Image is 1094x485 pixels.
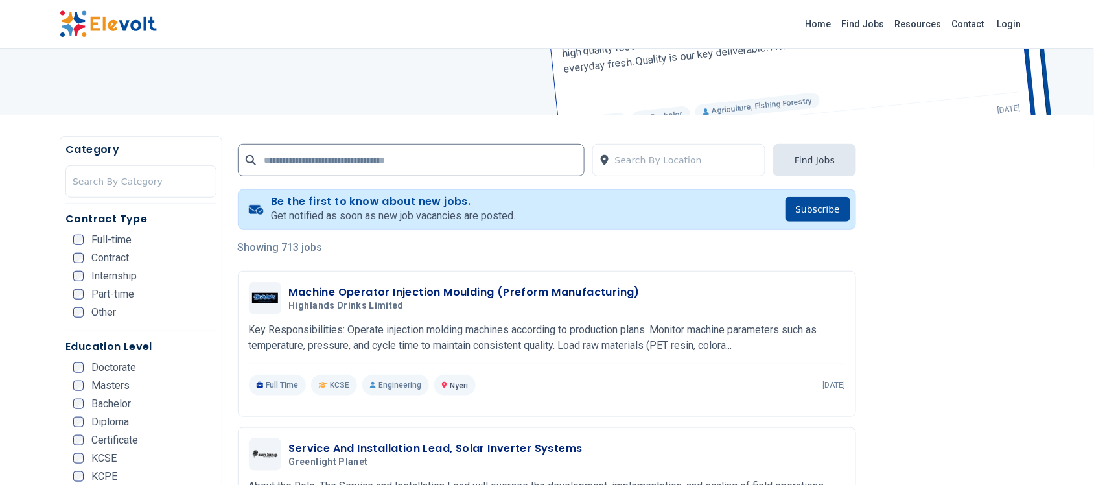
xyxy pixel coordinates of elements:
[800,14,837,34] a: Home
[773,144,856,176] button: Find Jobs
[289,456,368,468] span: Greenlight Planet
[65,142,216,158] h5: Category
[1029,423,1094,485] iframe: Chat Widget
[91,399,131,409] span: Bachelor
[91,453,117,464] span: KCSE
[249,282,846,396] a: Highlands Drinks LimitedMachine Operator Injection Moulding (Preform Manufacturing)Highlands Drin...
[837,14,890,34] a: Find Jobs
[73,399,84,409] input: Bachelor
[65,339,216,355] h5: Education Level
[252,450,278,458] img: Greenlight Planet
[73,381,84,391] input: Masters
[289,285,640,300] h3: Machine Operator Injection Moulding (Preform Manufacturing)
[73,453,84,464] input: KCSE
[362,375,429,396] p: Engineering
[91,362,136,373] span: Doctorate
[786,197,851,222] button: Subscribe
[91,253,129,263] span: Contract
[91,271,137,281] span: Internship
[249,375,307,396] p: Full Time
[91,381,130,391] span: Masters
[249,322,846,353] p: Key Responsibilities: Operate injection molding machines according to production plans. Monitor m...
[91,289,134,300] span: Part-time
[73,235,84,245] input: Full-time
[60,10,157,38] img: Elevolt
[73,253,84,263] input: Contract
[289,300,404,312] span: Highlands Drinks Limited
[990,11,1029,37] a: Login
[238,240,857,255] p: Showing 713 jobs
[271,208,515,224] p: Get notified as soon as new job vacancies are posted.
[252,293,278,304] img: Highlands Drinks Limited
[73,289,84,300] input: Part-time
[73,471,84,482] input: KCPE
[73,271,84,281] input: Internship
[73,417,84,427] input: Diploma
[91,417,129,427] span: Diploma
[91,235,132,245] span: Full-time
[73,307,84,318] input: Other
[822,380,845,390] p: [DATE]
[271,195,515,208] h4: Be the first to know about new jobs.
[91,307,116,318] span: Other
[91,471,117,482] span: KCPE
[450,381,468,390] span: Nyeri
[289,441,583,456] h3: Service And Installation Lead, Solar Inverter Systems
[330,380,349,390] span: KCSE
[73,435,84,445] input: Certificate
[91,435,138,445] span: Certificate
[65,211,216,227] h5: Contract Type
[890,14,947,34] a: Resources
[73,362,84,373] input: Doctorate
[947,14,990,34] a: Contact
